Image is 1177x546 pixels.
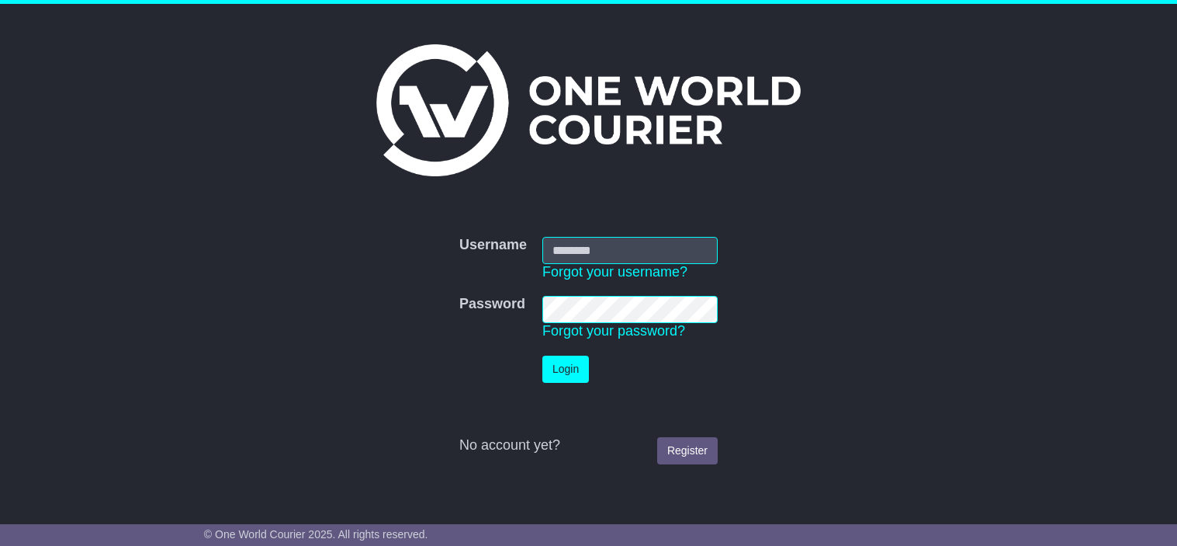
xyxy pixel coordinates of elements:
[542,323,685,339] a: Forgot your password?
[459,437,718,454] div: No account yet?
[459,296,525,313] label: Password
[376,44,800,176] img: One World
[657,437,718,464] a: Register
[542,356,589,383] button: Login
[459,237,527,254] label: Username
[204,528,428,541] span: © One World Courier 2025. All rights reserved.
[542,264,687,280] a: Forgot your username?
